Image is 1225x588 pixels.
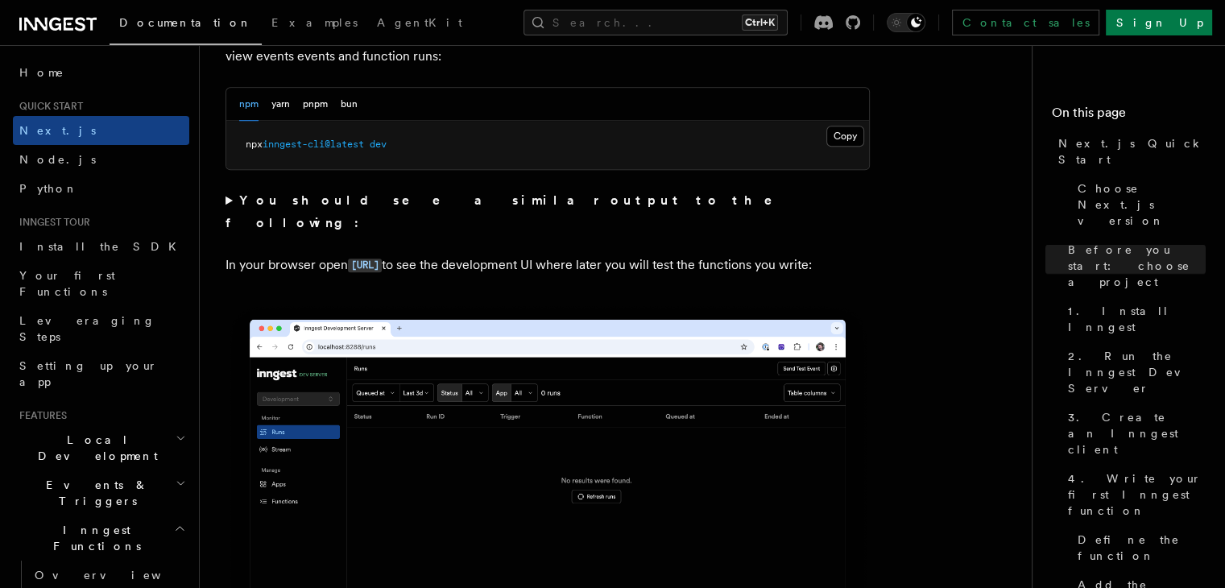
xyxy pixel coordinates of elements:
a: Setting up your app [13,351,189,396]
a: 2. Run the Inngest Dev Server [1062,342,1206,403]
a: AgentKit [367,5,472,43]
button: yarn [271,88,290,121]
a: 4. Write your first Inngest function [1062,464,1206,525]
span: Features [13,409,67,422]
a: Your first Functions [13,261,189,306]
span: npx [246,139,263,150]
span: Examples [271,16,358,29]
h4: On this page [1052,103,1206,129]
a: Sign Up [1106,10,1212,35]
a: Leveraging Steps [13,306,189,351]
button: Copy [826,126,864,147]
span: Leveraging Steps [19,314,155,343]
span: 4. Write your first Inngest function [1068,470,1206,519]
span: Before you start: choose a project [1068,242,1206,290]
a: [URL] [348,257,382,272]
span: AgentKit [377,16,462,29]
a: Node.js [13,145,189,174]
span: Setting up your app [19,359,158,388]
a: Install the SDK [13,232,189,261]
a: Python [13,174,189,203]
a: 3. Create an Inngest client [1062,403,1206,464]
button: Search...Ctrl+K [524,10,788,35]
span: Inngest Functions [13,522,174,554]
span: Define the function [1078,532,1206,564]
span: 3. Create an Inngest client [1068,409,1206,458]
span: 2. Run the Inngest Dev Server [1068,348,1206,396]
button: Toggle dark mode [887,13,925,32]
span: dev [370,139,387,150]
span: inngest-cli@latest [263,139,364,150]
button: Events & Triggers [13,470,189,516]
button: Local Development [13,425,189,470]
span: Install the SDK [19,240,186,253]
span: Documentation [119,16,252,29]
button: Inngest Functions [13,516,189,561]
strong: You should see a similar output to the following: [226,193,795,230]
span: Next.js [19,124,96,137]
a: Examples [262,5,367,43]
span: 1. Install Inngest [1068,303,1206,335]
span: Inngest tour [13,216,90,229]
a: Documentation [110,5,262,45]
a: 1. Install Inngest [1062,296,1206,342]
p: In your browser open to see the development UI where later you will test the functions you write: [226,254,870,277]
span: Events & Triggers [13,477,176,509]
button: bun [341,88,358,121]
kbd: Ctrl+K [742,14,778,31]
span: Local Development [13,432,176,464]
a: Next.js Quick Start [1052,129,1206,174]
a: Contact sales [952,10,1099,35]
span: Quick start [13,100,83,113]
span: Overview [35,569,201,582]
a: Next.js [13,116,189,145]
button: npm [239,88,259,121]
span: Choose Next.js version [1078,180,1206,229]
a: Home [13,58,189,87]
span: Node.js [19,153,96,166]
span: Next.js Quick Start [1058,135,1206,168]
a: Choose Next.js version [1071,174,1206,235]
span: Home [19,64,64,81]
a: Define the function [1071,525,1206,570]
span: Your first Functions [19,269,115,298]
a: Before you start: choose a project [1062,235,1206,296]
button: pnpm [303,88,328,121]
summary: You should see a similar output to the following: [226,189,870,234]
span: Python [19,182,78,195]
code: [URL] [348,259,382,272]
